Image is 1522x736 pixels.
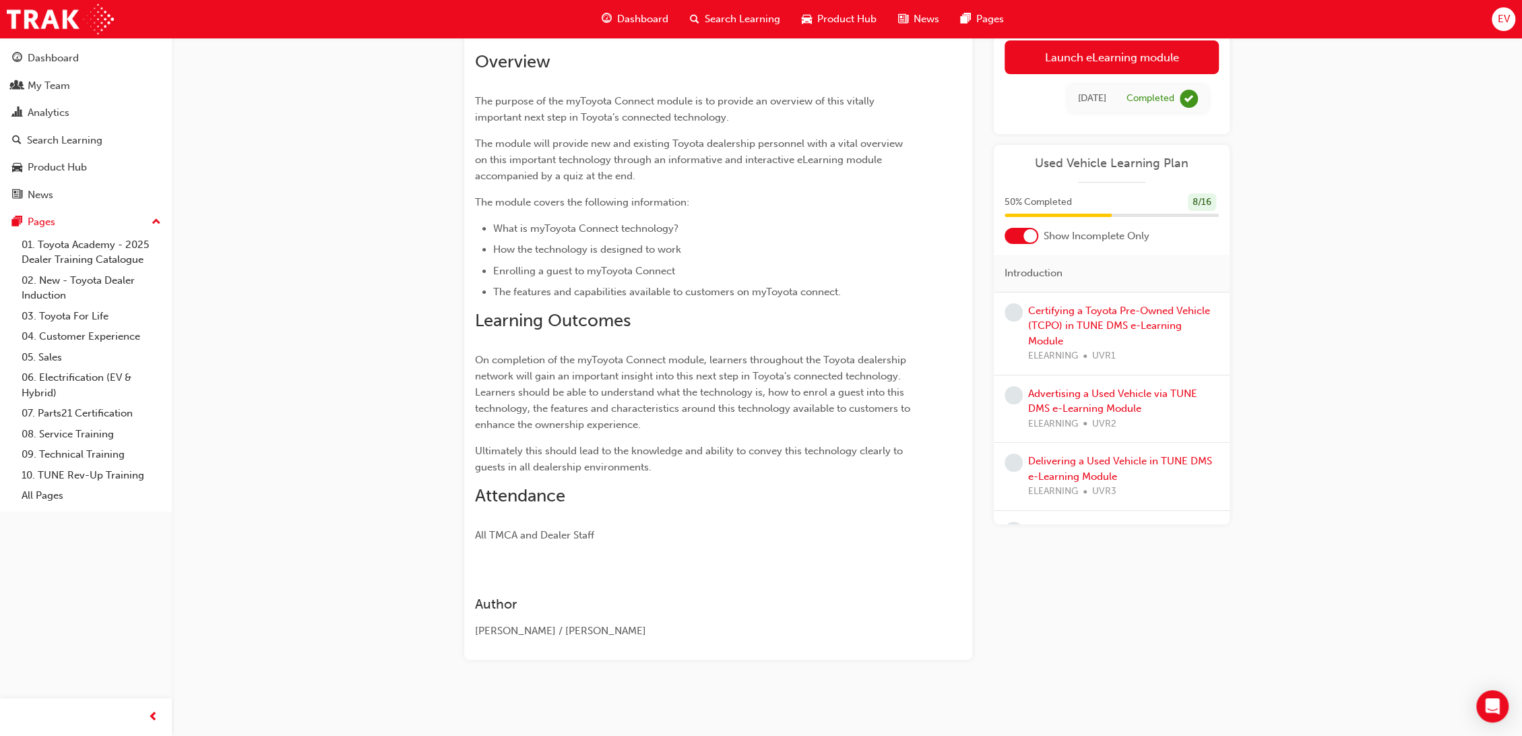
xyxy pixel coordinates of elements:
span: Introduction [1005,266,1063,281]
a: 01. Toyota Academy - 2025 Dealer Training Catalogue [16,235,166,270]
span: The purpose of the myToyota Connect module is to provide an overview of this vitally important ne... [475,95,877,123]
a: News [5,183,166,208]
a: Used Vehicle Lead Management e-Learning Module [1028,523,1187,551]
div: Completed [1127,92,1174,105]
a: news-iconNews [887,5,950,33]
span: What is myToyota Connect technology? [493,222,678,235]
span: search-icon [12,135,22,147]
span: UVR1 [1092,348,1116,364]
a: car-iconProduct Hub [791,5,887,33]
div: Dashboard [28,51,79,66]
span: chart-icon [12,107,22,119]
span: news-icon [12,189,22,202]
div: My Team [28,78,70,94]
a: 10. TUNE Rev-Up Training [16,465,166,486]
span: car-icon [12,162,22,174]
a: 09. Technical Training [16,444,166,465]
span: news-icon [898,11,908,28]
span: News [914,11,939,27]
span: learningRecordVerb_NONE-icon [1005,522,1023,540]
a: 03. Toyota For Life [16,306,166,327]
span: 50 % Completed [1005,195,1072,210]
a: Dashboard [5,46,166,71]
span: learningRecordVerb_COMPLETE-icon [1180,90,1198,108]
a: guage-iconDashboard [591,5,679,33]
a: Launch eLearning module [1005,40,1219,74]
span: The module will provide new and existing Toyota dealership personnel with a vital overview on thi... [475,137,906,182]
a: All Pages [16,485,166,506]
a: 05. Sales [16,347,166,368]
span: Enrolling a guest to myToyota Connect [493,265,675,277]
a: My Team [5,73,166,98]
div: Pages [28,214,55,230]
span: Product Hub [817,11,877,27]
span: Pages [976,11,1004,27]
span: How the technology is designed to work [493,243,681,255]
span: people-icon [12,80,22,92]
div: Search Learning [27,133,102,148]
span: prev-icon [148,709,158,726]
div: Analytics [28,105,69,121]
a: pages-iconPages [950,5,1015,33]
div: Open Intercom Messenger [1476,690,1509,723]
span: All TMCA and Dealer Staff [475,529,594,541]
span: pages-icon [961,11,971,28]
a: Analytics [5,100,166,125]
div: 8 / 16 [1188,193,1216,212]
span: learningRecordVerb_NONE-icon [1005,386,1023,404]
span: ELEARNING [1028,417,1078,432]
span: The features and capabilities available to customers on myToyota connect. [493,286,841,298]
div: Product Hub [28,160,87,175]
span: learningRecordVerb_NONE-icon [1005,303,1023,321]
a: 04. Customer Experience [16,326,166,347]
span: learningRecordVerb_NONE-icon [1005,454,1023,472]
h3: Author [475,596,913,612]
span: EV [1497,11,1509,27]
a: Used Vehicle Learning Plan [1005,156,1219,171]
div: Mon Nov 15 2021 00:30:00 GMT+1030 (Australian Central Daylight Time) [1078,91,1106,106]
img: Trak [7,4,114,34]
span: ELEARNING [1028,348,1078,364]
span: search-icon [690,11,699,28]
span: UVR3 [1092,484,1116,499]
button: Pages [5,210,166,235]
a: Delivering a Used Vehicle in TUNE DMS e-Learning Module [1028,455,1212,483]
a: 02. New - Toyota Dealer Induction [16,270,166,306]
div: News [28,187,53,203]
span: up-icon [152,214,161,231]
span: Search Learning [705,11,780,27]
button: EV [1492,7,1515,31]
span: pages-icon [12,216,22,228]
span: Attendance [475,485,565,506]
span: car-icon [802,11,812,28]
a: Advertising a Used Vehicle via TUNE DMS e-Learning Module [1028,388,1197,415]
a: search-iconSearch Learning [679,5,791,33]
span: Learning Outcomes [475,310,631,331]
span: On completion of the myToyota Connect module, learners throughout the Toyota dealership network w... [475,354,913,431]
a: 06. Electrification (EV & Hybrid) [16,367,166,403]
span: Overview [475,51,550,72]
div: [PERSON_NAME] / [PERSON_NAME] [475,623,913,639]
span: Ultimately this should lead to the knowledge and ability to convey this technology clearly to gue... [475,445,906,473]
a: Certifying a Toyota Pre-Owned Vehicle (TCPO) in TUNE DMS e-Learning Module [1028,305,1210,347]
span: The module covers the following information: [475,196,689,208]
a: 07. Parts21 Certification [16,403,166,424]
span: UVR2 [1092,417,1116,432]
a: Search Learning [5,128,166,153]
span: guage-icon [12,53,22,65]
span: guage-icon [602,11,612,28]
span: Dashboard [617,11,668,27]
a: 08. Service Training [16,424,166,445]
a: Product Hub [5,155,166,180]
span: ELEARNING [1028,484,1078,499]
span: Show Incomplete Only [1044,228,1149,244]
button: DashboardMy TeamAnalyticsSearch LearningProduct HubNews [5,43,166,210]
